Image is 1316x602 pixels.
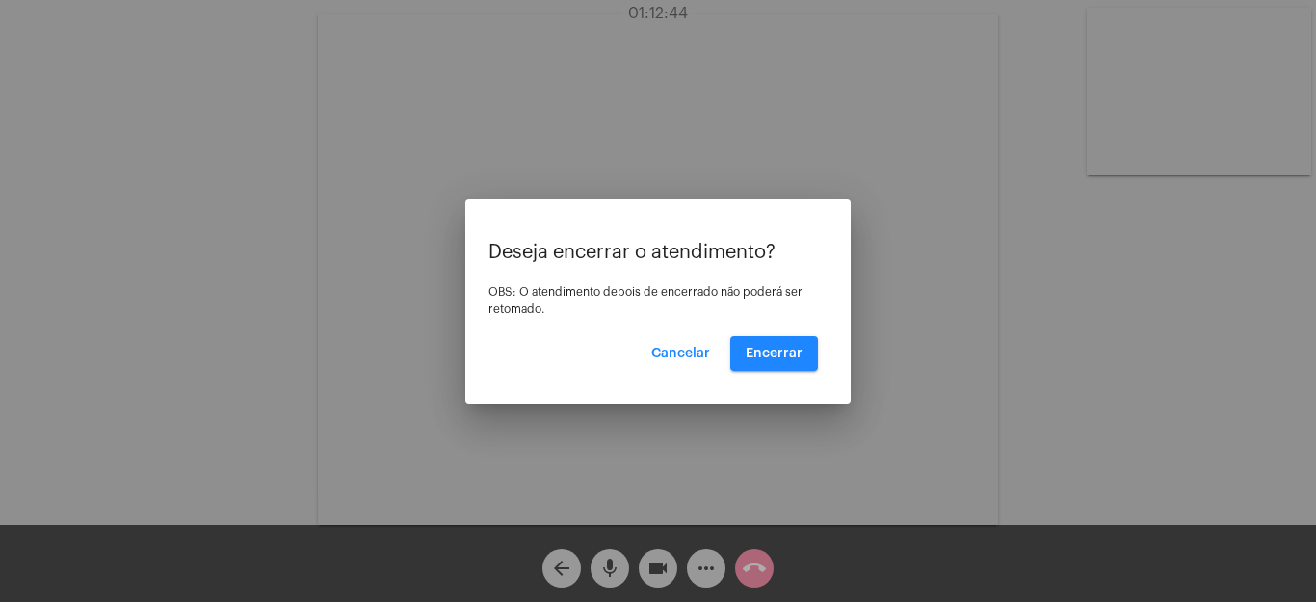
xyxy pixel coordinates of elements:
button: Encerrar [730,336,818,371]
span: Cancelar [651,347,710,360]
p: Deseja encerrar o atendimento? [488,242,828,263]
button: Cancelar [636,336,725,371]
span: Encerrar [746,347,803,360]
span: OBS: O atendimento depois de encerrado não poderá ser retomado. [488,286,803,315]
